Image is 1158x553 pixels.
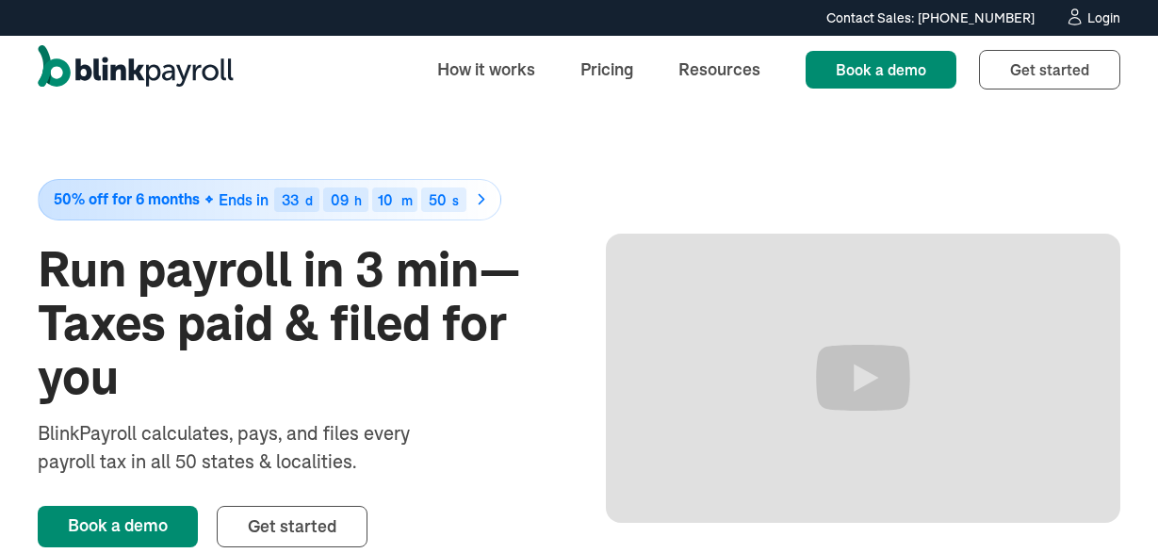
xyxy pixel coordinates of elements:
[38,243,553,405] h1: Run payroll in 3 min—Taxes paid & filed for you
[806,51,956,89] a: Book a demo
[422,49,550,89] a: How it works
[606,234,1121,523] iframe: Run Payroll in 3 min with BlinkPayroll
[54,191,200,207] span: 50% off for 6 months
[1010,60,1089,79] span: Get started
[1087,11,1120,24] div: Login
[38,506,198,547] a: Book a demo
[331,190,349,209] span: 09
[38,419,460,476] div: BlinkPayroll calculates, pays, and files every payroll tax in all 50 states & localities.
[452,194,459,207] div: s
[826,8,1035,28] div: Contact Sales: [PHONE_NUMBER]
[305,194,313,207] div: d
[378,190,393,209] span: 10
[429,190,447,209] span: 50
[401,194,413,207] div: m
[282,190,299,209] span: 33
[217,506,367,547] a: Get started
[38,45,234,94] a: home
[248,515,336,537] span: Get started
[565,49,648,89] a: Pricing
[1065,8,1120,28] a: Login
[836,60,926,79] span: Book a demo
[38,179,553,220] a: 50% off for 6 monthsEnds in33d09h10m50s
[979,50,1120,89] a: Get started
[663,49,775,89] a: Resources
[354,194,362,207] div: h
[219,190,269,209] span: Ends in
